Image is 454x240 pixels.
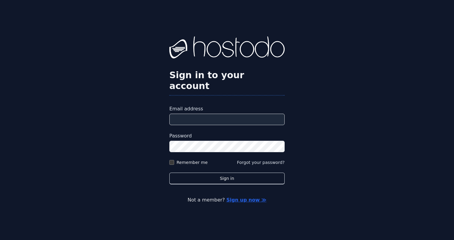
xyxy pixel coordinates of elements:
button: Sign in [169,173,285,184]
button: Forgot your password? [237,159,285,165]
label: Email address [169,105,285,112]
h2: Sign in to your account [169,70,285,91]
label: Password [169,132,285,140]
label: Remember me [177,159,208,165]
img: Hostodo [169,36,285,60]
a: Sign up now ≫ [226,197,266,203]
p: Not a member? [29,196,425,204]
